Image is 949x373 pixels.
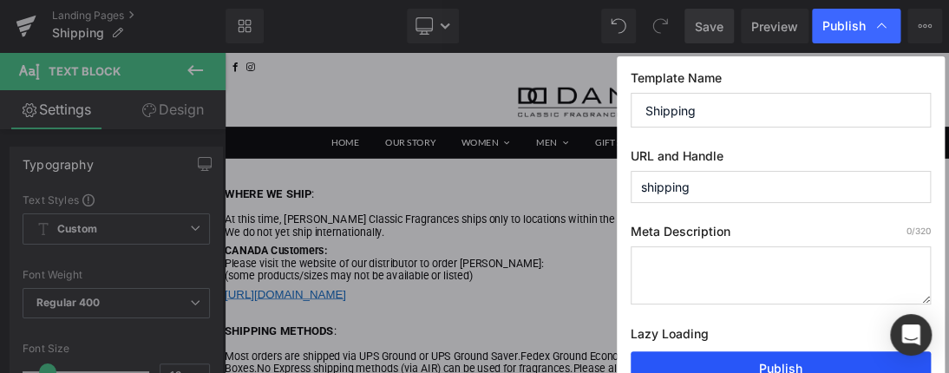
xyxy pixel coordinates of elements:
img: Logo for Dana classic fragrances, inc. [425,51,625,95]
label: Lazy Loading [631,323,709,351]
a: Men [435,109,516,154]
label: Template Name [631,70,931,93]
a: Mix & Match Sale [618,109,771,153]
a: My Account [775,109,913,154]
a: Women [326,109,431,154]
div: Open Intercom Messenger [890,314,932,356]
label: URL and Handle [631,148,931,171]
a: Home [138,109,213,153]
span: Publish [822,18,866,34]
a: Our Story [216,109,323,153]
span: 0 [906,226,912,236]
span: /320 [906,226,931,236]
a: Gift Sets [520,109,615,153]
label: Meta Description [631,224,931,246]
